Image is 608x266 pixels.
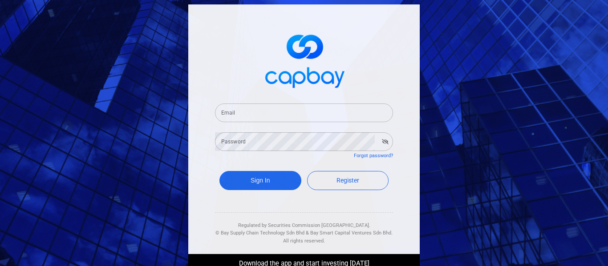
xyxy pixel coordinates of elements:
a: Register [307,171,389,190]
span: Bay Smart Capital Ventures Sdn Bhd. [310,230,393,236]
button: Sign In [219,171,301,190]
a: Forgot password? [354,153,393,159]
span: Register [336,177,359,184]
span: © Bay Supply Chain Technology Sdn Bhd [215,230,304,236]
img: logo [259,27,349,93]
div: Regulated by Securities Commission [GEOGRAPHIC_DATA]. & All rights reserved. [215,213,393,245]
